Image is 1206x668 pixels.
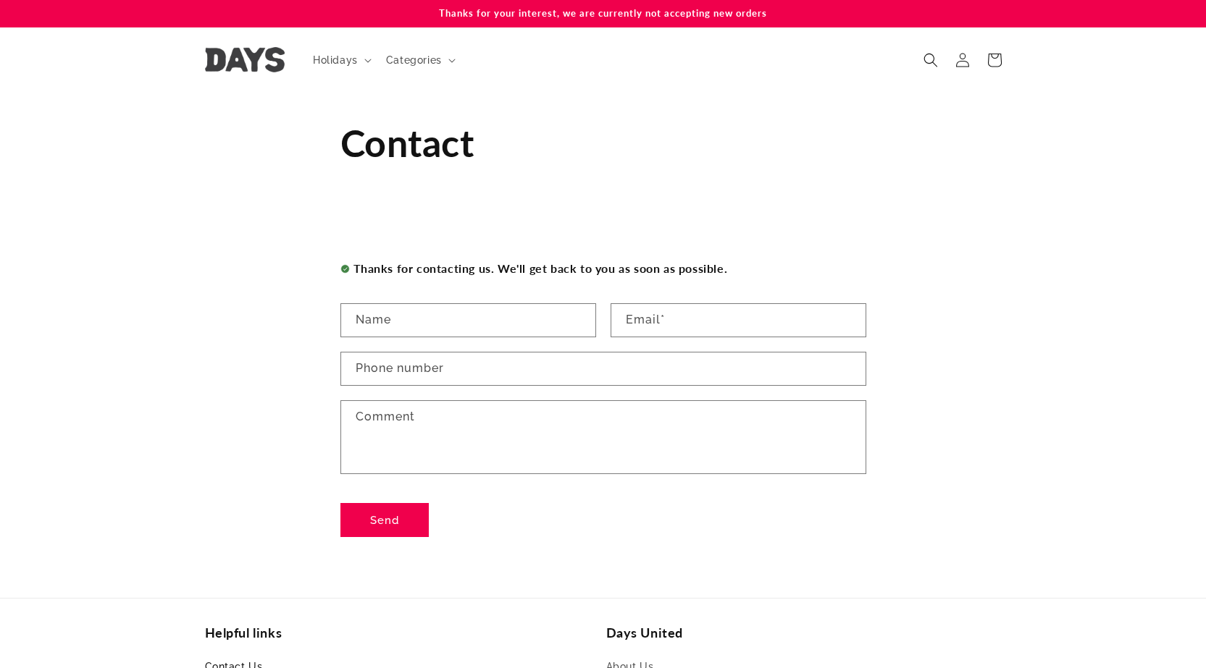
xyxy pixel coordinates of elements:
summary: Holidays [304,45,377,75]
summary: Categories [377,45,461,75]
h2: Helpful links [205,625,600,641]
h2: Thanks for contacting us. We'll get back to you as soon as possible. [340,263,866,274]
h1: Contact [340,119,866,168]
summary: Search [915,44,947,76]
h2: Days United [606,625,1002,641]
button: Send [340,503,429,537]
span: Categories [386,54,442,67]
span: Holidays [313,54,358,67]
img: Days United [205,47,285,72]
